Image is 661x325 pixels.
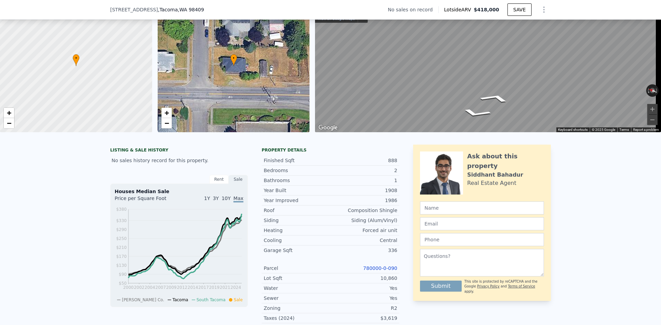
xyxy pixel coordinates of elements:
[420,217,544,230] input: Email
[145,285,155,290] tspan: 2004
[592,128,615,132] span: © 2025 Google
[264,265,330,272] div: Parcel
[213,196,219,201] span: 3Y
[558,127,588,132] button: Keyboard shortcuts
[116,263,127,268] tspan: $130
[474,7,499,12] span: $418,000
[388,6,438,13] div: No sales on record
[655,84,659,97] button: Rotate clockwise
[444,6,474,13] span: Lotside ARV
[197,297,225,302] span: South Tacoma
[363,265,397,271] a: 780000-0-090
[330,295,397,302] div: Yes
[507,3,532,16] button: SAVE
[264,237,330,244] div: Cooling
[467,151,544,171] div: Ask about this property
[4,118,14,128] a: Zoom out
[209,285,220,290] tspan: 2019
[7,119,11,127] span: −
[123,285,134,290] tspan: 2000
[119,281,127,286] tspan: $50
[647,115,658,125] button: Zoom out
[73,55,80,61] span: •
[451,106,501,120] path: Go West, S 66th St
[119,272,127,277] tspan: $90
[264,187,330,194] div: Year Built
[330,285,397,292] div: Yes
[330,187,397,194] div: 1908
[166,285,177,290] tspan: 2009
[317,123,339,132] img: Google
[188,285,198,290] tspan: 2014
[264,305,330,312] div: Zoning
[7,108,11,117] span: +
[330,247,397,254] div: 336
[330,315,397,322] div: $3,619
[161,108,172,118] a: Zoom in
[115,195,179,206] div: Price per Square Foot
[116,227,127,232] tspan: $290
[317,123,339,132] a: Open this area in Google Maps (opens a new window)
[231,285,241,290] tspan: 2024
[330,217,397,224] div: Siding (Alum/Vinyl)
[467,179,516,187] div: Real Estate Agent
[633,128,659,132] a: Report a problem
[4,108,14,118] a: Zoom in
[110,6,158,13] span: [STREET_ADDRESS]
[647,104,658,114] button: Zoom in
[177,285,188,290] tspan: 2012
[164,119,169,127] span: −
[116,207,127,212] tspan: $380
[164,108,169,117] span: +
[264,177,330,184] div: Bathrooms
[204,196,210,201] span: 1Y
[198,285,209,290] tspan: 2017
[330,177,397,184] div: 1
[155,285,166,290] tspan: 2007
[477,284,500,288] a: Privacy Policy
[420,201,544,214] input: Name
[161,118,172,128] a: Zoom out
[264,157,330,164] div: Finished Sqft
[116,218,127,223] tspan: $330
[420,281,462,292] button: Submit
[646,86,659,95] button: Reset the view
[158,6,204,13] span: , Tacoma
[470,91,520,105] path: Go East, S 66th St
[264,295,330,302] div: Sewer
[264,227,330,234] div: Heating
[230,54,237,66] div: •
[264,167,330,174] div: Bedrooms
[230,55,237,61] span: •
[330,227,397,234] div: Forced air unit
[116,254,127,259] tspan: $170
[73,54,80,66] div: •
[229,175,248,184] div: Sale
[619,128,629,132] a: Terms (opens in new tab)
[116,236,127,241] tspan: $250
[110,147,248,154] div: LISTING & SALE HISTORY
[234,297,243,302] span: Sale
[262,147,399,153] div: Property details
[264,197,330,204] div: Year Improved
[172,297,188,302] span: Tacoma
[264,275,330,282] div: Lot Sqft
[115,188,243,195] div: Houses Median Sale
[330,167,397,174] div: 2
[233,196,243,202] span: Max
[330,305,397,312] div: R2
[264,217,330,224] div: Siding
[420,233,544,246] input: Phone
[134,285,145,290] tspan: 2002
[220,285,230,290] tspan: 2021
[646,84,650,97] button: Rotate counterclockwise
[330,197,397,204] div: 1986
[330,275,397,282] div: 10,860
[264,315,330,322] div: Taxes (2024)
[467,171,523,179] div: Siddhant Bahadur
[264,247,330,254] div: Garage Sqft
[264,207,330,214] div: Roof
[178,7,204,12] span: , WA 98409
[122,297,164,302] span: [PERSON_NAME] Co.
[330,157,397,164] div: 888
